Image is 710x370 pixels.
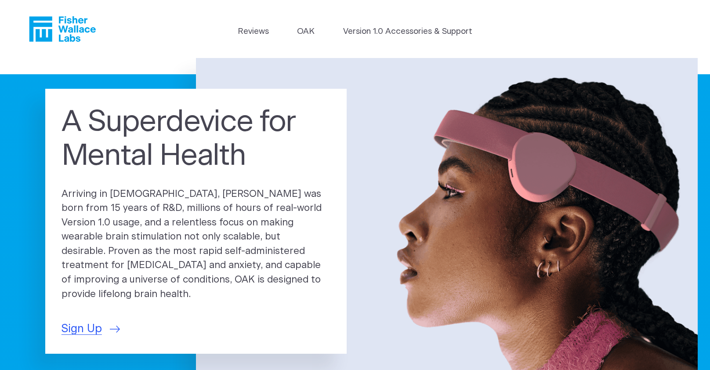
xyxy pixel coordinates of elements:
[62,321,120,337] a: Sign Up
[343,25,472,38] a: Version 1.0 Accessories & Support
[29,16,96,42] a: Fisher Wallace
[238,25,269,38] a: Reviews
[62,321,102,337] span: Sign Up
[297,25,315,38] a: OAK
[62,105,331,173] h1: A Superdevice for Mental Health
[62,187,331,302] p: Arriving in [DEMOGRAPHIC_DATA], [PERSON_NAME] was born from 15 years of R&D, millions of hours of...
